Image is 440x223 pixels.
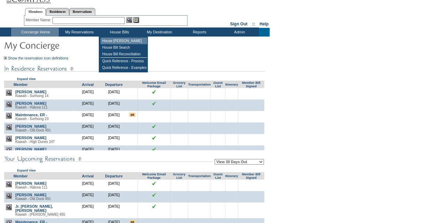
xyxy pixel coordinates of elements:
img: blank.gif [251,124,251,125]
td: Reports [179,28,219,37]
img: blank.gif [251,181,251,182]
img: chkSmaller.gif [152,204,156,208]
a: Jr. [PERSON_NAME], [PERSON_NAME] [15,204,53,213]
a: Grocery List [173,81,185,88]
td: [DATE] [101,180,127,191]
img: blank.gif [179,181,179,182]
a: [PERSON_NAME] [15,181,46,185]
td: [DATE] [101,99,127,111]
img: view [6,181,12,187]
a: Itinerary [225,174,238,178]
a: Expand View [17,169,35,172]
td: [DATE] [101,122,127,134]
a: Arrival [82,82,94,87]
img: subTtlConUpcomingReservatio.gif [4,154,213,163]
a: Members [25,8,46,16]
img: chkSmaller.gif [152,124,156,128]
img: blank.gif [179,124,179,125]
img: Reservations [133,17,139,23]
a: [PERSON_NAME] [15,147,46,151]
td: Quick Reference - Process [101,58,147,64]
img: View [126,17,132,23]
a: Welcome Email Package [142,173,166,180]
img: blank.gif [251,204,251,205]
a: [PERSON_NAME] [15,136,46,140]
span: Kiawah - Old Dock 491 [15,197,51,201]
span: Kiawah - High Dunes 247 [15,140,55,144]
span: Kiawah - Surfsong 14 [15,94,49,98]
td: [DATE] [75,134,101,145]
a: Departure [105,174,122,178]
img: view [6,204,12,210]
td: [DATE] [75,145,101,157]
td: House [PERSON_NAME] [101,38,147,44]
div: Member Name: [26,17,53,23]
img: view [6,101,12,107]
a: Reservations [69,8,95,15]
img: chkSmaller.gif [152,136,156,140]
a: Maintenance, ER - [15,113,47,117]
td: My Reservations [59,28,99,37]
td: House Bills [99,28,139,37]
span: Kiawah - Surfsong 23 [15,117,49,121]
td: [DATE] [101,145,127,157]
td: [DATE] [101,202,127,218]
img: blank.gif [179,101,179,102]
a: Departure [105,82,122,87]
a: Residences [46,8,69,15]
a: Expand View [17,77,35,81]
td: Quick Reference - Examples [101,64,147,71]
td: Concierge Home [11,28,59,37]
img: view [6,193,12,199]
img: view [6,90,12,96]
td: [DATE] [75,99,101,111]
td: [DATE] [75,191,101,202]
td: Admin [219,28,259,37]
a: Help [259,22,269,26]
img: chkSmaller.gif [152,90,156,94]
a: Grocery List [173,173,185,180]
a: Guest List [213,173,222,180]
td: My Destination [139,28,179,37]
a: Guest List [213,81,222,88]
img: view [6,124,12,130]
img: blank.gif [179,147,179,148]
span: :: [252,22,255,26]
img: chkSmaller.gif [152,181,156,185]
td: House Bill Search [101,44,147,51]
img: blank.gif [251,101,251,102]
img: view [6,113,12,119]
a: Sign Out [230,22,247,26]
span: Kiawah - Halona 111 [15,105,48,109]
